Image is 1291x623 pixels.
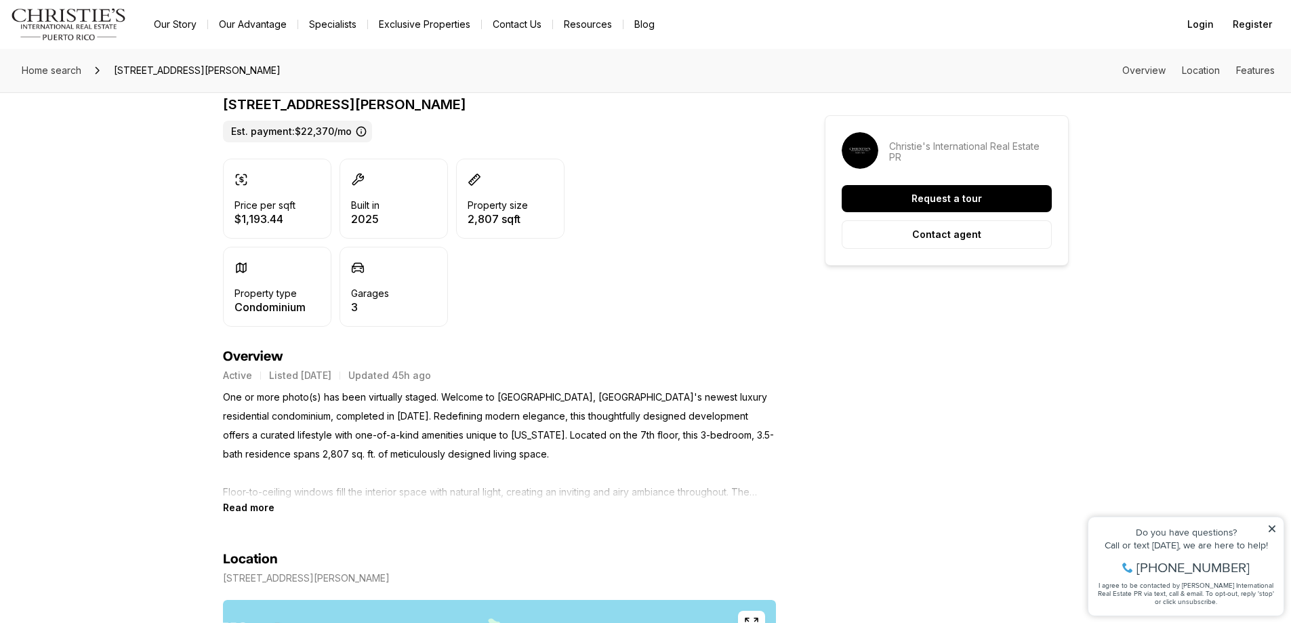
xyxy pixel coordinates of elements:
span: [PHONE_NUMBER] [56,64,169,77]
p: [STREET_ADDRESS][PERSON_NAME] [223,573,390,584]
p: Christie's International Real Estate PR [889,141,1052,163]
a: Home search [16,60,87,81]
span: [STREET_ADDRESS][PERSON_NAME] [108,60,286,81]
a: Specialists [298,15,367,34]
span: Login [1187,19,1214,30]
p: Property size [468,200,528,211]
p: Price per sqft [234,200,295,211]
span: Home search [22,64,81,76]
p: Condominium [234,302,306,313]
h4: Overview [223,348,776,365]
a: Skip to: Overview [1122,64,1166,76]
p: Active [223,370,252,381]
span: I agree to be contacted by [PERSON_NAME] International Real Estate PR via text, call & email. To ... [17,83,193,109]
img: logo [11,8,127,41]
p: Property type [234,288,297,299]
span: Register [1233,19,1272,30]
button: Login [1179,11,1222,38]
a: Skip to: Features [1236,64,1275,76]
h4: Location [223,551,278,567]
button: Register [1225,11,1280,38]
a: Resources [553,15,623,34]
p: Updated 45h ago [348,370,431,381]
p: Contact agent [912,229,981,240]
button: Read more [223,502,274,513]
p: Request a tour [911,193,982,204]
div: Do you have questions? [14,31,196,40]
button: Request a tour [842,185,1052,212]
button: Contact Us [482,15,552,34]
a: Blog [623,15,665,34]
p: 3 [351,302,389,313]
p: One or more photo(s) has been virtually staged. Welcome to [GEOGRAPHIC_DATA], [GEOGRAPHIC_DATA]'s... [223,388,776,502]
p: 2,807 sqft [468,214,528,224]
a: Skip to: Location [1182,64,1220,76]
p: 2025 [351,214,380,224]
label: Est. payment: $22,370/mo [223,121,372,142]
p: [STREET_ADDRESS][PERSON_NAME] [223,96,776,113]
nav: Page section menu [1122,65,1275,76]
p: Garages [351,288,389,299]
a: Our Advantage [208,15,298,34]
a: Our Story [143,15,207,34]
div: Call or text [DATE], we are here to help! [14,43,196,53]
p: Built in [351,200,380,211]
p: $1,193.44 [234,214,295,224]
p: Listed [DATE] [269,370,331,381]
button: Contact agent [842,220,1052,249]
a: Exclusive Properties [368,15,481,34]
